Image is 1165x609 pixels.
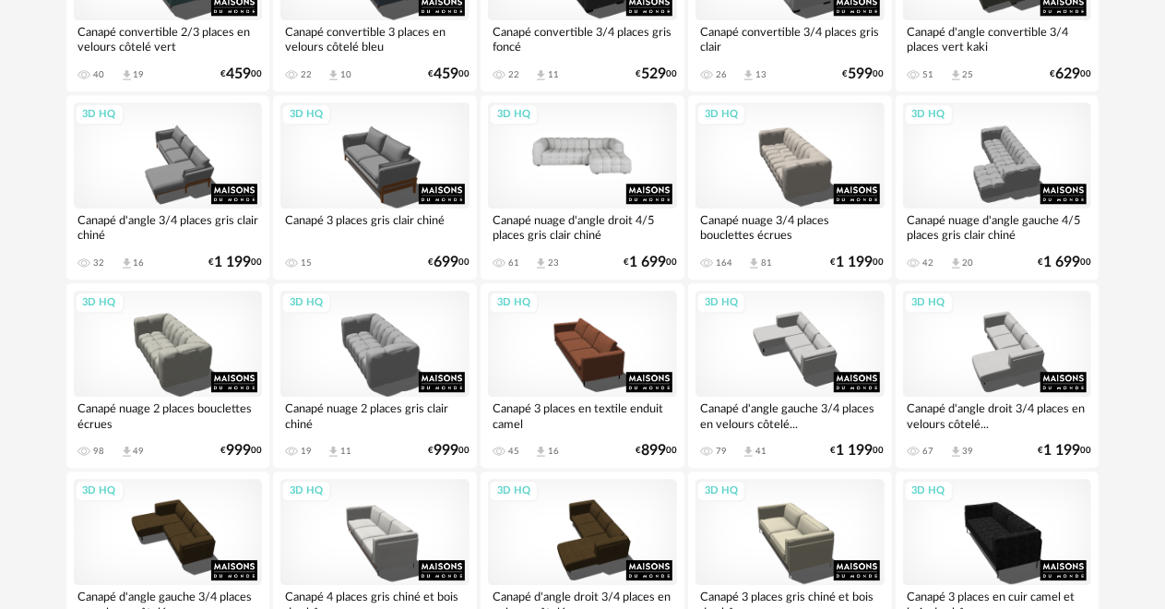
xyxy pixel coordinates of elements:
div: 19 [301,446,312,457]
div: 3D HQ [281,292,331,315]
span: 1 699 [629,257,666,269]
a: 3D HQ Canapé 3 places en textile enduit camel 45 Download icon 16 €89900 [481,283,684,468]
div: 3D HQ [696,480,746,503]
div: 98 [94,446,105,457]
span: 999 [226,445,251,457]
div: € 00 [1038,445,1091,457]
span: 1 199 [214,257,251,269]
div: 3D HQ [75,292,125,315]
div: € 00 [624,257,677,269]
div: 61 [508,257,519,269]
span: Download icon [742,445,755,459]
a: 3D HQ Canapé nuage d'angle gauche 4/5 places gris clair chiné 42 Download icon 20 €1 69900 [896,95,1100,280]
span: 1 199 [837,257,874,269]
div: 3D HQ [904,480,954,503]
div: 49 [134,446,145,457]
span: Download icon [120,257,134,270]
span: 1 199 [1043,445,1080,457]
div: Canapé 3 places en textile enduit camel [488,397,677,434]
div: 41 [755,446,767,457]
div: € 00 [428,68,470,80]
div: € 00 [220,68,262,80]
div: € 00 [208,257,262,269]
div: 81 [761,257,772,269]
div: Canapé convertible 3 places en velours côtelé bleu [280,20,470,57]
div: € 00 [831,257,885,269]
div: € 00 [636,445,677,457]
a: 3D HQ Canapé nuage 2 places gris clair chiné 19 Download icon 11 €99900 [273,283,477,468]
div: Canapé d'angle gauche 3/4 places en velours côtelé... [695,397,885,434]
div: € 00 [428,257,470,269]
div: € 00 [220,445,262,457]
div: 67 [923,446,934,457]
span: 629 [1055,68,1080,80]
div: 42 [923,257,934,269]
div: Canapé nuage 2 places gris clair chiné [280,397,470,434]
span: Download icon [120,68,134,82]
div: 22 [508,69,519,80]
div: € 00 [843,68,885,80]
span: 699 [434,257,458,269]
div: 3D HQ [75,480,125,503]
div: Canapé d'angle droit 3/4 places en velours côtelé... [903,397,1092,434]
div: 164 [716,257,732,269]
div: 19 [134,69,145,80]
span: Download icon [327,68,340,82]
span: 899 [641,445,666,457]
span: 459 [434,68,458,80]
a: 3D HQ Canapé nuage 2 places bouclettes écrues 98 Download icon 49 €99900 [66,283,270,468]
span: Download icon [120,445,134,459]
div: € 00 [1050,68,1091,80]
div: 11 [340,446,351,457]
div: € 00 [636,68,677,80]
div: 3D HQ [281,480,331,503]
div: € 00 [428,445,470,457]
div: Canapé 3 places gris clair chiné [280,209,470,245]
span: Download icon [949,68,963,82]
div: 3D HQ [489,480,539,503]
a: 3D HQ Canapé d'angle 3/4 places gris clair chiné 32 Download icon 16 €1 19900 [66,95,270,280]
div: 13 [755,69,767,80]
a: 3D HQ Canapé nuage d'angle droit 4/5 places gris clair chiné 61 Download icon 23 €1 69900 [481,95,684,280]
div: Canapé convertible 3/4 places gris foncé [488,20,677,57]
div: 3D HQ [281,103,331,126]
div: 15 [301,257,312,269]
div: 3D HQ [696,103,746,126]
a: 3D HQ Canapé 3 places gris clair chiné 15 €69900 [273,95,477,280]
div: 32 [94,257,105,269]
span: Download icon [534,68,548,82]
span: 1 199 [837,445,874,457]
a: 3D HQ Canapé d'angle gauche 3/4 places en velours côtelé... 79 Download icon 41 €1 19900 [688,283,892,468]
div: 26 [716,69,727,80]
span: 1 699 [1043,257,1080,269]
span: 999 [434,445,458,457]
div: Canapé convertible 2/3 places en velours côtelé vert [74,20,263,57]
div: 16 [134,257,145,269]
div: Canapé convertible 3/4 places gris clair [695,20,885,57]
span: Download icon [949,257,963,270]
div: Canapé d'angle 3/4 places gris clair chiné [74,209,263,245]
div: 3D HQ [489,292,539,315]
div: Canapé nuage 3/4 places bouclettes écrues [695,209,885,245]
div: 3D HQ [696,292,746,315]
div: 16 [548,446,559,457]
div: 3D HQ [904,292,954,315]
div: Canapé nuage d'angle gauche 4/5 places gris clair chiné [903,209,1092,245]
div: 79 [716,446,727,457]
span: Download icon [534,445,548,459]
div: 3D HQ [75,103,125,126]
span: 599 [849,68,874,80]
div: 25 [963,69,974,80]
div: Canapé nuage 2 places bouclettes écrues [74,397,263,434]
a: 3D HQ Canapé nuage 3/4 places bouclettes écrues 164 Download icon 81 €1 19900 [688,95,892,280]
span: Download icon [949,445,963,459]
div: 3D HQ [489,103,539,126]
div: 40 [94,69,105,80]
div: € 00 [1038,257,1091,269]
div: 39 [963,446,974,457]
div: 11 [548,69,559,80]
div: 51 [923,69,934,80]
div: 23 [548,257,559,269]
span: Download icon [747,257,761,270]
div: 20 [963,257,974,269]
